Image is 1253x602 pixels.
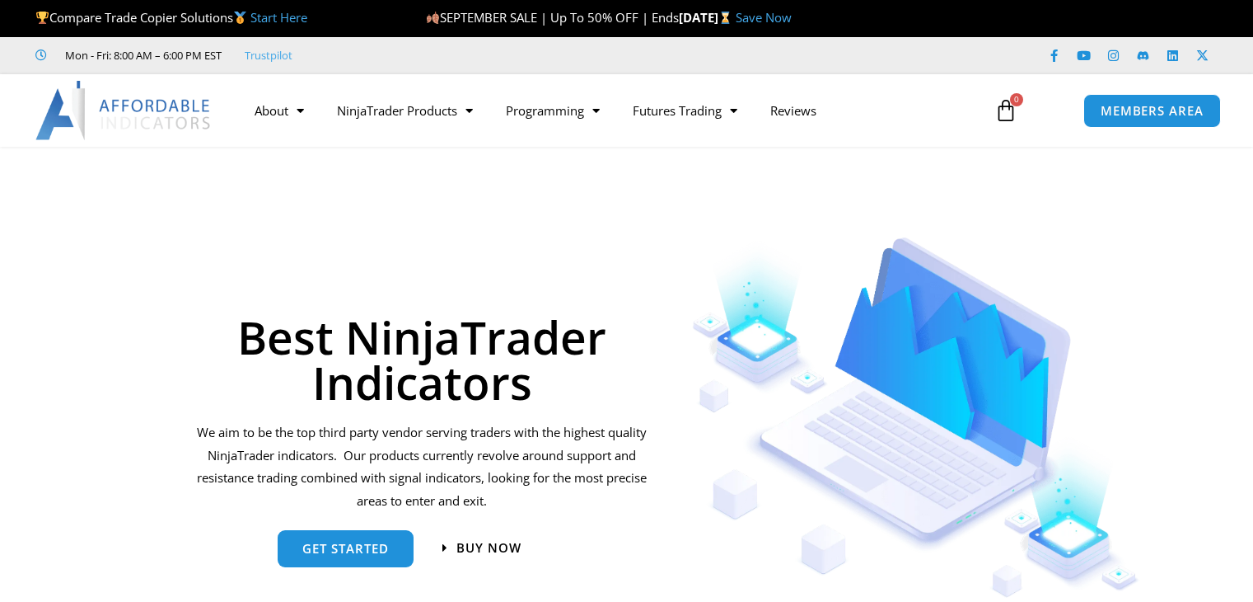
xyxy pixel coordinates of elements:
a: get started [278,530,414,567]
span: Buy now [456,542,521,554]
a: MEMBERS AREA [1083,94,1221,128]
span: Compare Trade Copier Solutions [35,9,307,26]
strong: [DATE] [679,9,736,26]
img: ⌛ [719,12,732,24]
img: LogoAI | Affordable Indicators – NinjaTrader [35,81,213,140]
span: get started [302,543,389,555]
img: Indicators 1 | Affordable Indicators – NinjaTrader [692,238,1139,598]
span: Mon - Fri: 8:00 AM – 6:00 PM EST [61,45,222,65]
span: SEPTEMBER SALE | Up To 50% OFF | Ends [426,9,679,26]
a: Save Now [736,9,792,26]
a: NinjaTrader Products [320,92,489,129]
a: 0 [970,87,1042,134]
a: Buy now [442,542,521,554]
img: 🏆 [36,12,49,24]
span: 0 [1010,93,1023,106]
p: We aim to be the top third party vendor serving traders with the highest quality NinjaTrader indi... [194,421,650,513]
a: Futures Trading [616,92,754,129]
img: 🍂 [427,12,439,24]
nav: Menu [238,92,978,129]
img: 🥇 [234,12,246,24]
h1: Best NinjaTrader Indicators [194,314,650,405]
a: Trustpilot [245,45,292,65]
a: Start Here [250,9,307,26]
a: Programming [489,92,616,129]
span: MEMBERS AREA [1101,105,1204,117]
a: About [238,92,320,129]
a: Reviews [754,92,833,129]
